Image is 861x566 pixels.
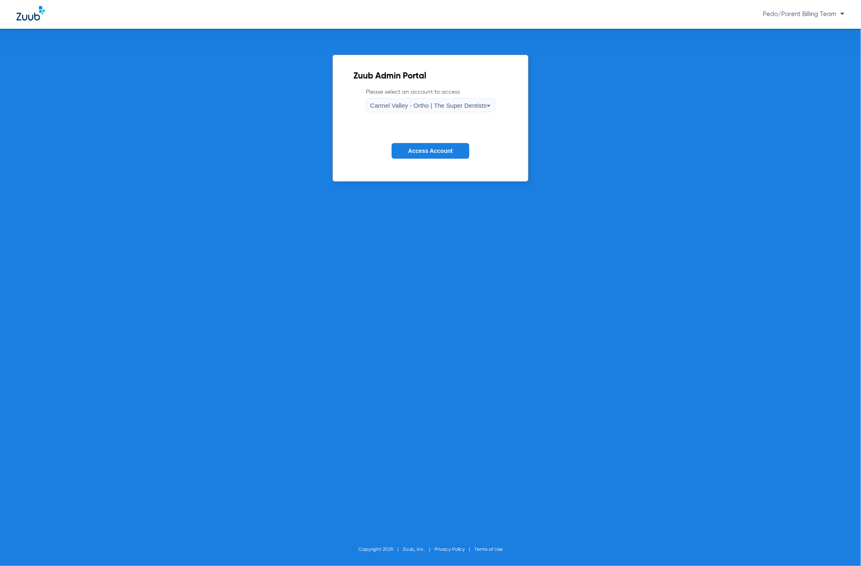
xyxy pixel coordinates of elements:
[16,6,45,21] img: Zuub Logo
[408,148,452,154] span: Access Account
[370,102,487,109] span: Carmel Valley - Ortho | The Super Dentists
[763,11,845,17] span: Pedo/Parent Billing Team
[403,545,434,554] li: Zuub, Inc.
[358,545,403,554] li: Copyright 2025
[434,547,465,552] a: Privacy Policy
[392,143,469,159] button: Access Account
[366,88,495,112] label: Please select an account to access
[474,547,503,552] a: Terms of Use
[353,72,508,81] h2: Zuub Admin Portal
